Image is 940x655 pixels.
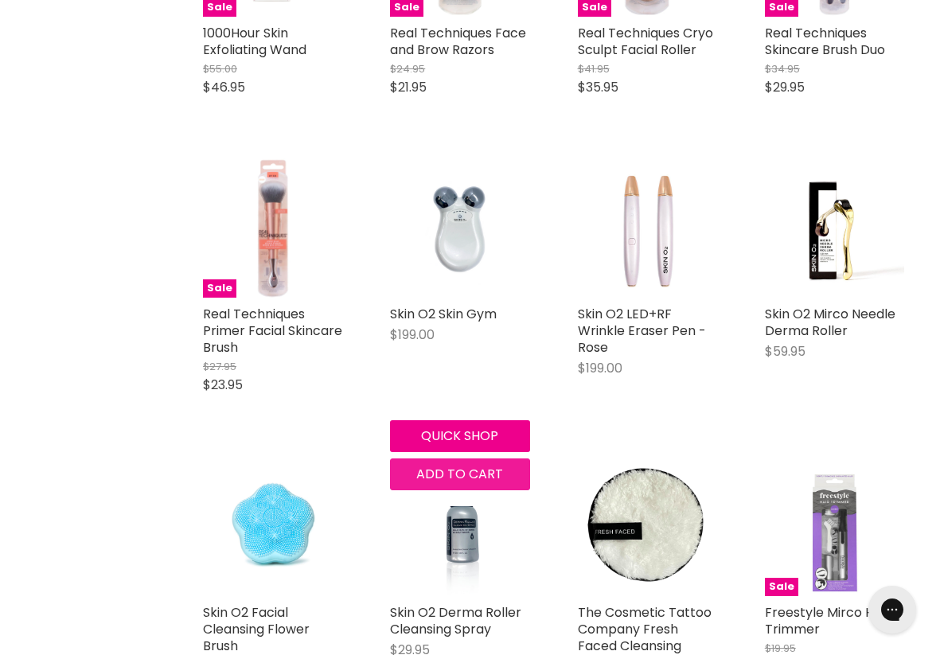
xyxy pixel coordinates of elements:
span: $46.95 [203,78,245,96]
span: $199.00 [390,326,435,344]
a: Real Techniques Primer Facial Skincare BrushSale [203,158,342,298]
a: Skin O2 Mirco Needle Derma Roller [765,305,895,340]
span: Sale [765,578,798,596]
img: Freestyle Mirco Hair Trimmer [765,457,904,596]
a: Freestyle Mirco Hair Trimmer [765,603,890,638]
img: The Cosmetic Tattoo Company Fresh Faced Cleansing Sponge [578,457,717,596]
a: Skin O2 Skin Gym [390,305,497,323]
img: Skin O2 Derma Roller Cleansing Spray [390,457,529,596]
img: Skin O2 Facial Cleansing Flower Brush [203,457,342,596]
span: $199.00 [578,359,622,377]
a: Real Techniques Skincare Brush Duo [765,24,885,59]
a: Skin O2 Facial Cleansing Flower Brush [203,603,310,655]
a: Real Techniques Face and Brow Razors [390,24,526,59]
span: $29.95 [765,78,805,96]
button: Add to cart [390,458,529,490]
span: $55.00 [203,61,237,76]
a: Skin O2 Derma Roller Cleansing Spray [390,603,521,638]
span: $59.95 [765,342,805,361]
a: 1000Hour Skin Exfoliating Wand [203,24,306,59]
img: Real Techniques Primer Facial Skincare Brush [203,158,342,298]
a: Real Techniques Primer Facial Skincare Brush [203,305,342,357]
button: Quick shop [390,420,529,452]
span: $27.95 [203,359,236,374]
span: Sale [203,279,236,298]
a: Skin O2 LED+RF Wrinkle Eraser Pen - Rose [578,305,706,357]
img: Skin O2 Skin Gym [390,158,529,298]
span: $21.95 [390,78,427,96]
img: Skin O2 Mirco Needle Derma Roller [765,158,904,298]
img: Skin O2 LED+RF Wrinkle Eraser Pen - Rose [578,158,717,298]
span: Add to cart [416,465,503,483]
span: $41.95 [578,61,610,76]
a: Freestyle Mirco Hair TrimmerSale [765,457,904,596]
a: Real Techniques Cryo Sculpt Facial Roller [578,24,713,59]
span: $23.95 [203,376,243,394]
span: $34.95 [765,61,800,76]
span: $35.95 [578,78,618,96]
span: $24.95 [390,61,425,76]
iframe: Gorgias live chat messenger [860,580,924,639]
